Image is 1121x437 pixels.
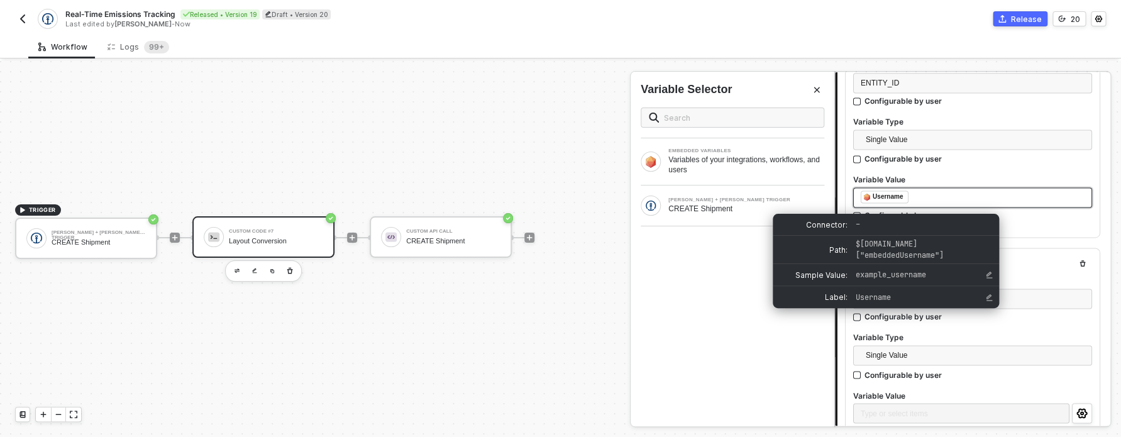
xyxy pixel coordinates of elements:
[864,96,942,106] div: Configurable by user
[1071,14,1080,25] div: 20
[114,19,172,28] span: [PERSON_NAME]
[993,11,1047,26] button: Release
[866,346,1085,365] span: Single Value
[646,201,656,211] img: Block
[40,411,47,418] span: icon-play
[861,79,899,87] span: ENTITY_ID
[864,153,942,164] div: Configurable by user
[864,311,942,322] div: Configurable by user
[1095,15,1102,23] span: icon-settings
[775,219,848,230] span: Connector:
[1076,408,1088,418] span: icon-settings
[42,13,53,25] img: integration-icon
[646,155,656,167] img: Block
[873,191,903,202] div: Username
[809,82,824,97] button: Close
[649,113,659,123] img: search
[18,14,28,24] img: back
[856,292,891,302] span: Username
[998,15,1006,23] span: icon-commerce
[856,239,944,260] span: $[DOMAIN_NAME]["embeddedUsername"]
[668,197,824,202] div: [PERSON_NAME] + [PERSON_NAME] TRIGGER
[775,270,848,280] span: Sample Value:
[1058,15,1066,23] span: icon-versioning
[775,292,848,302] span: Label:
[65,9,175,19] span: Real-Time Emissions Tracking
[70,411,77,418] span: icon-expand
[1052,11,1086,26] button: 20
[981,290,997,305] button: Edit Label
[853,174,1092,185] label: Variable Value
[853,390,1092,401] label: Variable Value
[856,270,926,280] span: example_username
[853,332,1092,343] label: Variable Type
[1011,14,1042,25] div: Release
[664,111,816,124] input: Search
[864,369,942,380] div: Configurable by user
[144,41,169,53] sup: 837
[265,11,272,18] span: icon-edit
[864,210,942,221] div: Configurable by user
[38,42,87,52] div: Workflow
[668,148,824,153] div: EMBEDDED VARIABLES
[866,130,1085,149] span: Single Value
[864,193,870,201] img: fieldIcon
[981,267,997,282] button: Edit Sample Value
[262,9,331,19] div: Draft • Version 20
[668,204,824,214] div: CREATE Shipment
[775,245,848,255] span: Path:
[15,11,30,26] button: back
[668,155,824,175] div: Variables of your integrations, workflows, and users
[55,411,62,418] span: icon-minus
[65,19,560,29] div: Last edited by - Now
[853,116,1092,127] label: Variable Type
[641,82,732,97] div: Variable Selector
[856,219,860,230] span: –
[108,41,169,53] div: Logs
[180,9,260,19] div: Released • Version 19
